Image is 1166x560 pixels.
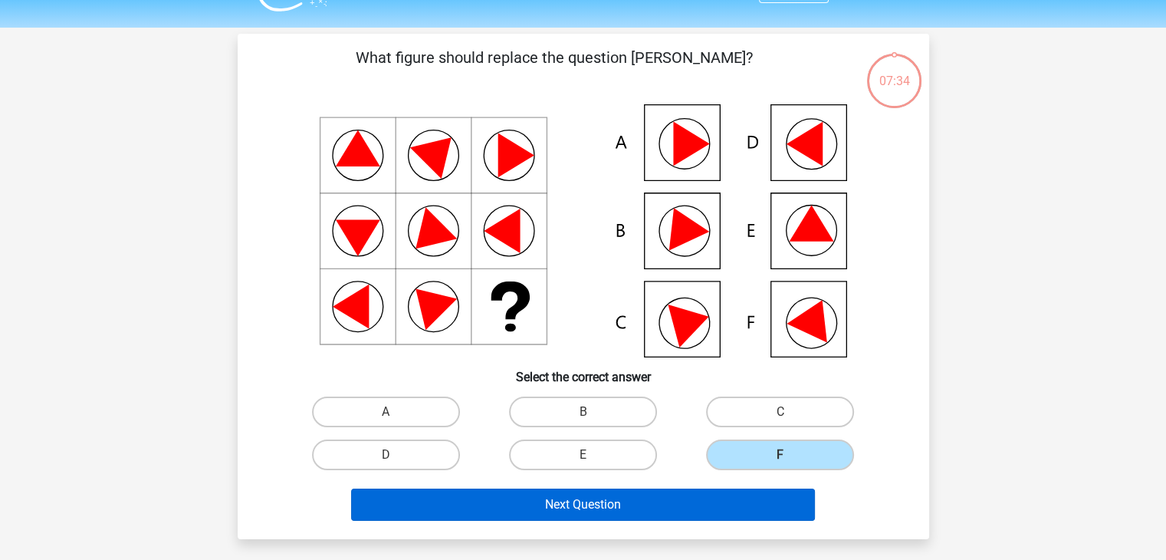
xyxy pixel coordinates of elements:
[706,440,854,470] label: F
[312,397,460,427] label: A
[262,46,847,92] p: What figure should replace the question [PERSON_NAME]?
[865,52,923,91] div: 07:34
[351,489,815,521] button: Next Question
[509,440,657,470] label: E
[509,397,657,427] label: B
[312,440,460,470] label: D
[706,397,854,427] label: C
[262,357,905,384] h6: Select the correct answer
